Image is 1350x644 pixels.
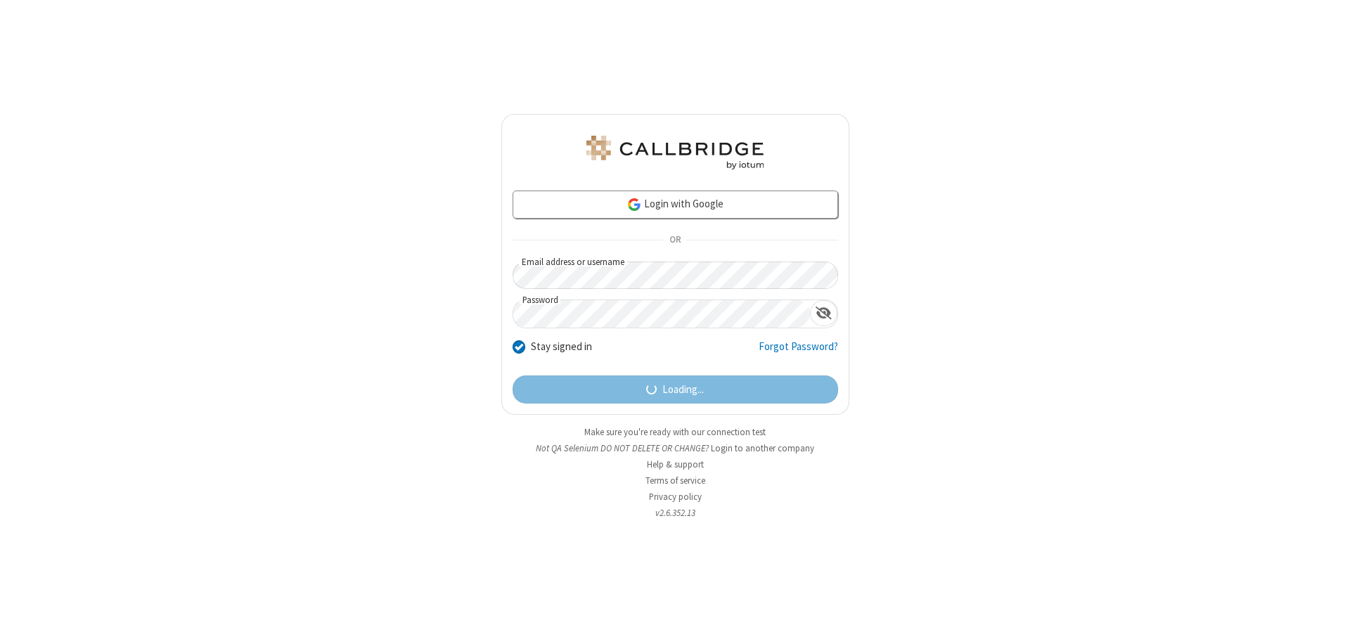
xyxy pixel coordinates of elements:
a: Help & support [647,458,704,470]
img: QA Selenium DO NOT DELETE OR CHANGE [584,136,766,169]
input: Email address or username [513,262,838,289]
li: v2.6.352.13 [501,506,849,520]
a: Terms of service [645,475,705,487]
img: google-icon.png [626,197,642,212]
a: Make sure you're ready with our connection test [584,426,766,438]
button: Loading... [513,375,838,404]
a: Forgot Password? [759,339,838,366]
a: Login with Google [513,191,838,219]
button: Login to another company [711,442,814,455]
input: Password [513,300,810,328]
div: Show password [810,300,837,326]
span: OR [664,231,686,250]
li: Not QA Selenium DO NOT DELETE OR CHANGE? [501,442,849,455]
span: Loading... [662,382,704,398]
iframe: Chat [1315,607,1339,634]
label: Stay signed in [531,339,592,355]
a: Privacy policy [649,491,702,503]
